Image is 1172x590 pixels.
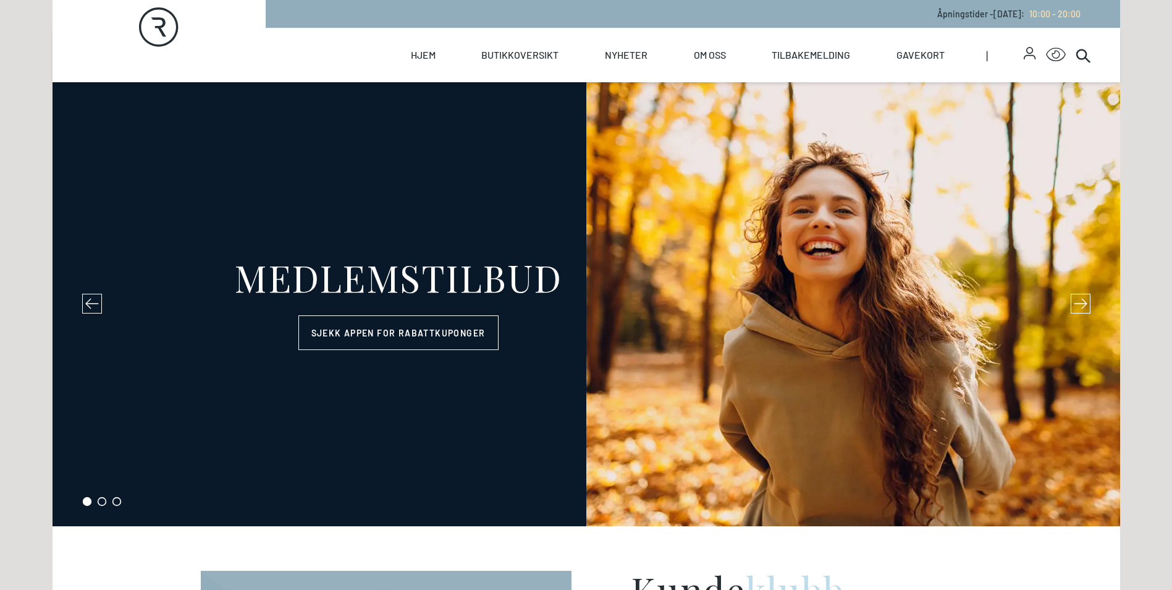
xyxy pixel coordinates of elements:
button: Open Accessibility Menu [1046,45,1066,65]
a: Butikkoversikt [481,28,559,82]
span: 10:00 - 20:00 [1029,9,1081,19]
a: Tilbakemelding [772,28,850,82]
a: Nyheter [605,28,647,82]
a: Om oss [694,28,726,82]
div: MEDLEMSTILBUD [234,259,562,296]
a: Sjekk appen for rabattkuponger [298,315,499,350]
p: Åpningstider - [DATE] : [937,7,1081,20]
div: slide 1 of 3 [53,82,1120,526]
span: | [986,28,1024,82]
a: Gavekort [896,28,945,82]
section: carousel-slider [53,82,1120,526]
a: 10:00 - 20:00 [1024,9,1081,19]
a: Hjem [411,28,436,82]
